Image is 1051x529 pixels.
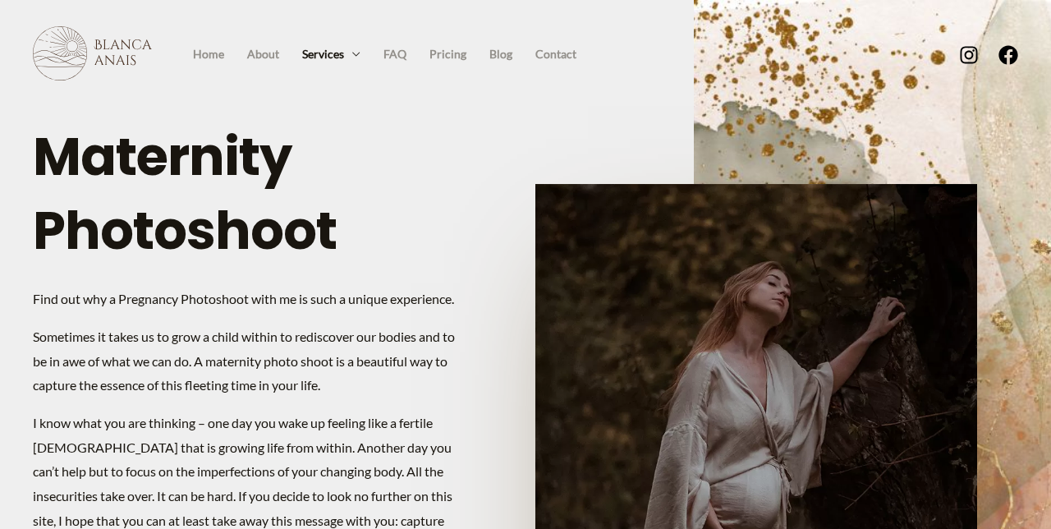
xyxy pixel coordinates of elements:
a: FAQ [372,42,418,67]
img: Blanca Anais Photography [33,26,152,80]
nav: Site Navigation: Primary [181,41,588,67]
a: Home [181,42,236,67]
a: Pricing [418,42,478,67]
a: Instagram [959,45,979,65]
p: Sometimes it takes us to grow a child within to rediscover our bodies and to be in awe of what we... [33,324,457,398]
a: Contact [524,42,588,67]
a: Services [291,42,372,67]
a: Facebook [998,45,1018,65]
p: Find out why a Pregnancy Photoshoot with me is such a unique experience. [33,287,457,311]
h1: Maternity Photoshoot [33,120,457,267]
a: Blog [478,42,524,67]
a: About [236,42,291,67]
